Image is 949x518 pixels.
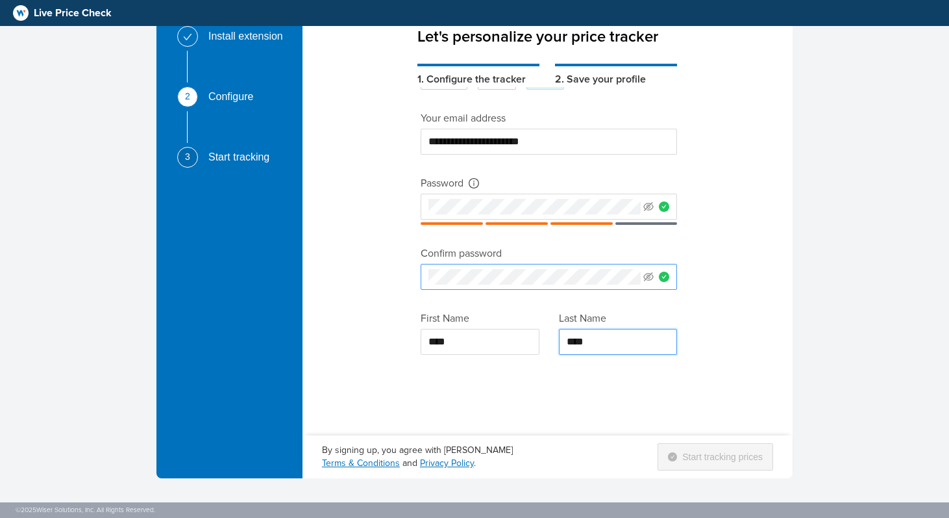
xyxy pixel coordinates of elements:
div: Let's personalize your price tracker [417,5,677,48]
a: Terms & Conditions [322,458,400,469]
span: check-circle [659,272,669,282]
div: Confirm password [421,246,677,261]
div: and . [322,457,513,470]
div: Password [421,175,463,191]
iframe: reCAPTCHA [421,368,618,419]
span: 3 [185,152,190,161]
div: Last Name [559,311,678,326]
a: Privacy Policy [420,458,474,469]
div: Install extension [208,26,293,47]
span: check-circle [659,201,669,212]
span: eye-invisible [643,201,654,212]
div: Your email address [421,110,677,126]
span: 2 [185,92,190,101]
div: By signing up, you agree with [PERSON_NAME] [322,444,513,457]
span: Live Price Check [34,5,112,21]
div: 2. Save your profile [555,64,677,87]
div: Configure [208,86,264,107]
div: First Name [421,311,539,326]
img: logo [13,5,29,21]
span: check [183,32,192,42]
span: info-circle [469,178,479,188]
div: Start tracking [208,147,280,168]
div: 1. Configure the tracker [417,64,539,87]
span: eye-invisible [643,272,654,282]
